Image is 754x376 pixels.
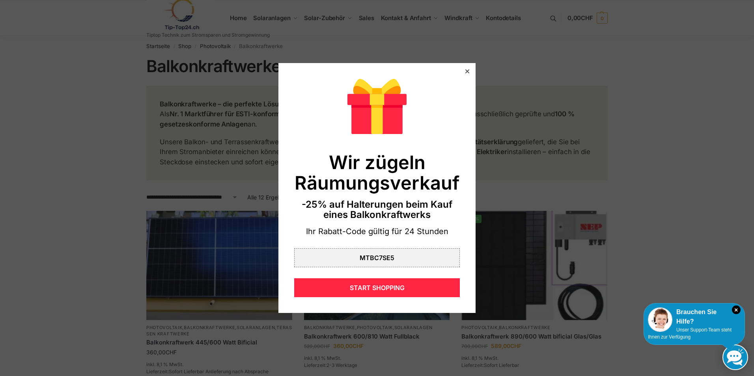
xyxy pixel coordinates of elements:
span: Unser Support-Team steht Ihnen zur Verfügung [648,327,732,340]
img: Customer service [648,307,672,332]
div: -25% auf Halterungen beim Kauf eines Balkonkraftwerks [294,199,460,220]
div: Brauchen Sie Hilfe? [648,307,741,326]
div: Wir zügeln Räumungsverkauf [294,152,460,193]
div: START SHOPPING [294,278,460,297]
div: Ihr Rabatt-Code gültig für 24 Stunden [294,226,460,237]
div: MTBC7SE5 [360,255,394,261]
div: MTBC7SE5 [294,248,460,267]
i: Schließen [732,305,741,314]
